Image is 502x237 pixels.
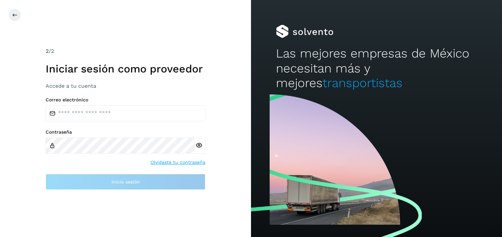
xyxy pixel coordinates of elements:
[112,179,140,184] span: Inicia sesión
[323,76,402,90] span: transportistas
[150,159,205,166] a: Olvidaste tu contraseña
[46,47,205,55] div: /2
[46,129,205,135] label: Contraseña
[46,48,49,54] span: 2
[276,46,477,90] h2: Las mejores empresas de México necesitan más y mejores
[46,174,205,190] button: Inicia sesión
[46,62,205,75] h1: Iniciar sesión como proveedor
[46,97,205,103] label: Correo electrónico
[46,83,205,89] h3: Accede a tu cuenta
